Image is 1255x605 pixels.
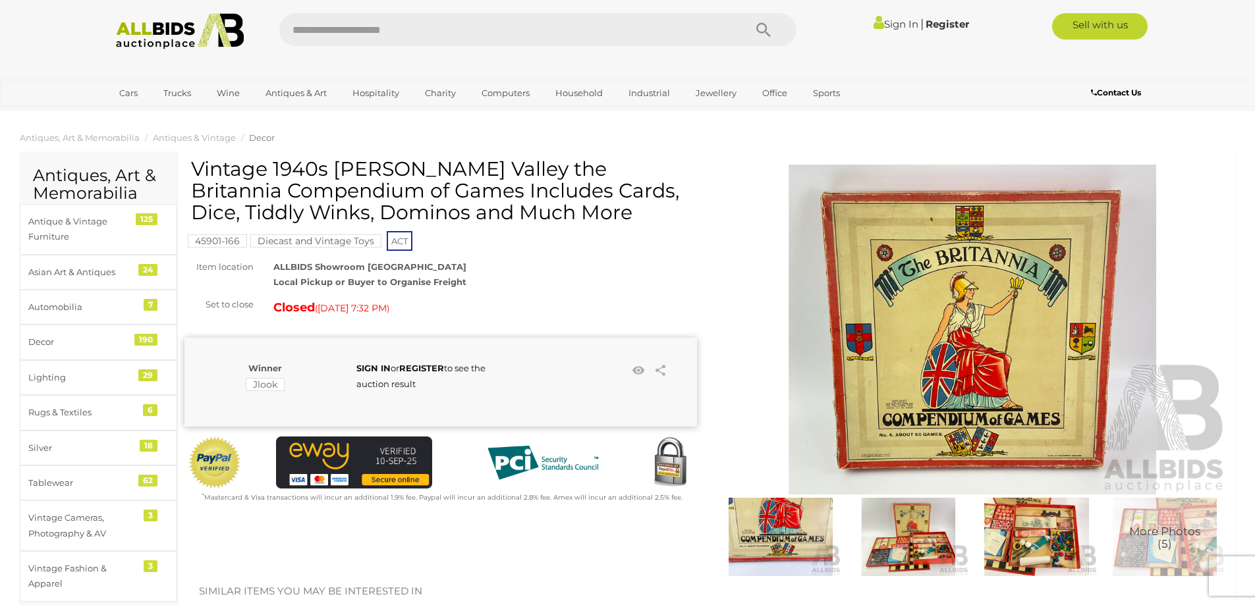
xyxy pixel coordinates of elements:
[687,82,745,104] a: Jewellery
[273,300,315,315] strong: Closed
[547,82,611,104] a: Household
[1091,86,1144,100] a: Contact Us
[144,560,157,572] div: 3
[20,204,177,255] a: Antique & Vintage Furniture 125
[1104,498,1225,576] img: Vintage 1940s Chad Valley the Britannia Compendium of Games Includes Cards, Dice, Tiddly Winks, D...
[20,431,177,465] a: Silver 18
[315,303,389,313] span: ( )
[28,510,137,541] div: Vintage Cameras, Photography & AV
[28,300,137,315] div: Automobilia
[620,82,679,104] a: Industrial
[28,214,137,245] div: Antique & Vintage Furniture
[188,234,247,248] mark: 45901-166
[754,82,796,104] a: Office
[188,436,242,489] img: Official PayPal Seal
[644,436,696,489] img: Secured by Rapid SSL
[111,82,146,104] a: Cars
[153,132,236,143] a: Antiques & Vintage
[136,213,157,225] div: 125
[628,361,648,381] li: Watch this item
[399,363,444,373] a: REGISTER
[138,475,157,487] div: 62
[344,82,408,104] a: Hospitality
[28,334,137,350] div: Decor
[874,18,918,30] a: Sign In
[416,82,464,104] a: Charity
[143,404,157,416] div: 6
[1129,526,1200,550] span: More Photos (5)
[804,82,849,104] a: Sports
[199,586,1214,597] h2: Similar items you may be interested in
[356,363,486,388] span: or to see the auction result
[477,436,609,489] img: PCI DSS compliant
[109,13,252,49] img: Allbids.com.au
[250,234,381,248] mark: Diecast and Vintage Toys
[20,395,177,430] a: Rugs & Textiles 6
[20,290,177,325] a: Automobilia 7
[111,104,221,126] a: [GEOGRAPHIC_DATA]
[20,551,177,602] a: Vintage Fashion & Apparel 3
[28,475,137,490] div: Tablewear
[134,334,157,346] div: 190
[473,82,538,104] a: Computers
[926,18,969,30] a: Register
[250,236,381,246] a: Diecast and Vintage Toys
[273,261,466,272] strong: ALLBIDS Showroom [GEOGRAPHIC_DATA]
[191,158,694,223] h1: Vintage 1940s [PERSON_NAME] Valley the Britannia Compendium of Games Includes Cards, Dice, Tiddly...
[28,265,137,280] div: Asian Art & Antiques
[138,264,157,276] div: 24
[188,236,247,246] a: 45901-166
[318,302,387,314] span: [DATE] 7:32 PM
[20,132,140,143] a: Antiques, Art & Memorabilia
[20,360,177,395] a: Lighting 29
[28,561,137,592] div: Vintage Fashion & Apparel
[248,363,282,373] b: Winner
[202,493,683,502] small: Mastercard & Visa transactions will incur an additional 1.9% fee. Paypal will incur an additional...
[155,82,200,104] a: Trucks
[28,405,137,420] div: Rugs & Textiles
[175,297,264,312] div: Set to close
[28,370,137,385] div: Lighting
[273,276,466,287] strong: Local Pickup or Buyer to Organise Freight
[276,436,432,488] img: eWAY Payment Gateway
[356,363,391,373] a: SIGN IN
[33,167,164,203] h2: Antiques, Art & Memorabilia
[20,325,177,359] a: Decor 190
[387,231,412,251] span: ACT
[20,500,177,551] a: Vintage Cameras, Photography & AV 3
[731,13,796,46] button: Search
[140,440,157,452] div: 18
[28,440,137,456] div: Silver
[208,82,248,104] a: Wine
[1052,13,1148,39] a: Sell with us
[848,498,969,576] img: Vintage 1940s Chad Valley the Britannia Compendium of Games Includes Cards, Dice, Tiddly Winks, D...
[976,498,1097,576] img: Vintage 1940s Chad Valley the Britannia Compendium of Games Includes Cards, Dice, Tiddly Winks, D...
[249,132,275,143] a: Decor
[720,498,841,576] img: Vintage 1940s Chad Valley the Britannia Compendium of Games Includes Cards, Dice, Tiddly Winks, D...
[1091,88,1141,97] b: Contact Us
[20,465,177,500] a: Tablewear 62
[246,378,285,391] mark: Jlook
[20,255,177,290] a: Asian Art & Antiques 24
[144,510,157,521] div: 3
[138,369,157,381] div: 29
[920,16,924,31] span: |
[175,259,264,275] div: Item location
[717,165,1229,494] img: Vintage 1940s Chad Valley the Britannia Compendium of Games Includes Cards, Dice, Tiddly Winks, D...
[1104,498,1225,576] a: More Photos(5)
[257,82,335,104] a: Antiques & Art
[144,299,157,311] div: 7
